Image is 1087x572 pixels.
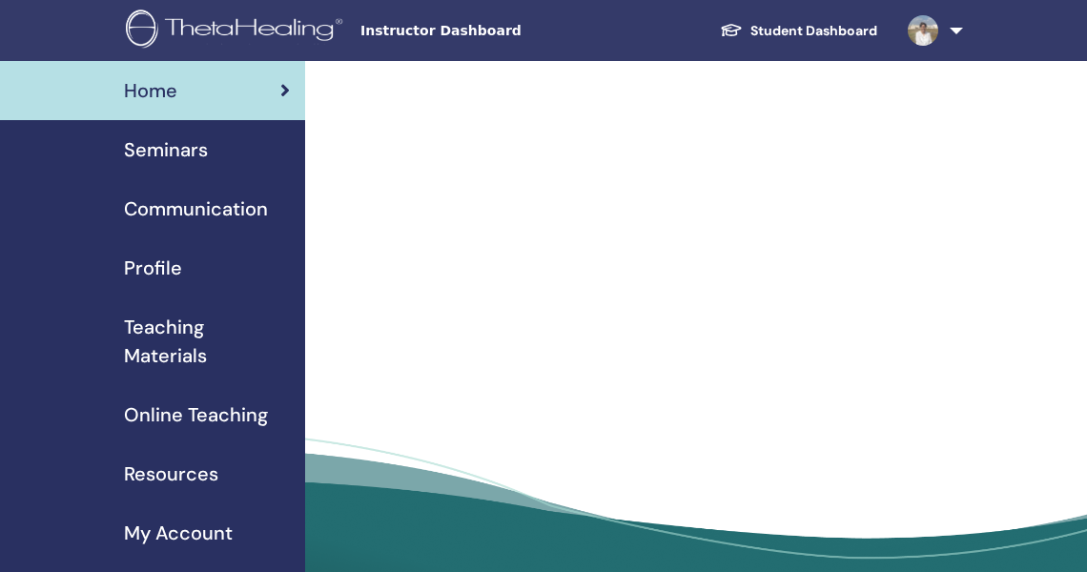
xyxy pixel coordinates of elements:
[124,76,177,105] span: Home
[124,135,208,164] span: Seminars
[124,460,218,488] span: Resources
[124,400,268,429] span: Online Teaching
[124,313,290,370] span: Teaching Materials
[124,254,182,282] span: Profile
[124,194,268,223] span: Communication
[705,13,892,49] a: Student Dashboard
[126,10,349,52] img: logo.png
[720,22,743,38] img: graduation-cap-white.svg
[908,15,938,46] img: default.jpg
[124,519,233,547] span: My Account
[360,21,646,41] span: Instructor Dashboard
